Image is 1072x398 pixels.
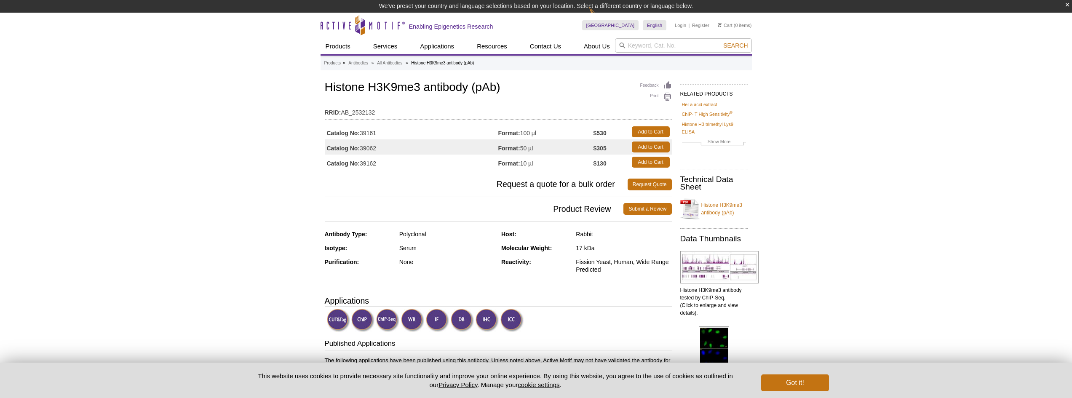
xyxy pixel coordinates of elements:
[718,23,722,27] img: Your Cart
[500,309,524,332] img: Immunocytochemistry Validated
[401,309,424,332] img: Western Blot Validated
[324,59,341,67] a: Products
[372,61,374,65] li: »
[640,92,672,102] a: Print
[692,22,709,28] a: Register
[243,371,748,389] p: This website uses cookies to provide necessary site functionality and improve your online experie...
[682,101,717,108] a: HeLa acid extract
[680,176,748,191] h2: Technical Data Sheet
[501,231,516,238] strong: Host:
[325,155,498,170] td: 39162
[761,374,829,391] button: Got it!
[325,231,367,238] strong: Antibody Type:
[582,20,639,30] a: [GEOGRAPHIC_DATA]
[501,245,552,251] strong: Molecular Weight:
[498,155,593,170] td: 10 µl
[579,38,615,54] a: About Us
[438,381,477,388] a: Privacy Policy
[632,157,670,168] a: Add to Cart
[576,230,671,238] div: Rabbit
[411,61,474,65] li: Histone H3K9me3 antibody (pAb)
[327,160,360,167] strong: Catalog No:
[518,381,559,388] button: cookie settings
[699,326,729,392] img: Histone H3K9me3 antibody (pAb) tested by immunofluorescence.
[343,61,345,65] li: »
[723,42,748,49] span: Search
[632,142,670,152] a: Add to Cart
[399,258,495,266] div: None
[682,120,746,136] a: Histone H3 trimethyl Lys9 ELISA
[325,139,498,155] td: 39062
[348,59,368,67] a: Antibodies
[325,104,672,117] td: AB_2532132
[640,81,672,90] a: Feedback
[415,38,459,54] a: Applications
[399,230,495,238] div: Polyclonal
[730,111,732,115] sup: ®
[675,22,686,28] a: Login
[325,124,498,139] td: 39161
[589,6,611,26] img: Change Here
[325,81,672,95] h1: Histone H3K9me3 antibody (pAb)
[615,38,752,53] input: Keyword, Cat. No.
[498,139,593,155] td: 50 µl
[451,309,474,332] img: Dot Blot Validated
[399,244,495,252] div: Serum
[680,235,748,243] h2: Data Thumbnails
[632,126,670,137] a: Add to Cart
[325,203,624,215] span: Product Review
[525,38,566,54] a: Contact Us
[409,23,493,30] h2: Enabling Epigenetics Research
[593,129,607,137] strong: $530
[325,259,359,265] strong: Purification:
[498,124,593,139] td: 100 µl
[377,59,402,67] a: All Antibodies
[327,144,360,152] strong: Catalog No:
[498,160,520,167] strong: Format:
[682,138,746,147] a: Show More
[682,110,732,118] a: ChIP-IT High Sensitivity®
[576,244,671,252] div: 17 kDa
[476,309,499,332] img: Immunohistochemistry Validated
[498,144,520,152] strong: Format:
[325,109,341,116] strong: RRID:
[501,259,531,265] strong: Reactivity:
[376,309,399,332] img: ChIP-Seq Validated
[643,20,666,30] a: English
[680,286,748,317] p: Histone H3K9me3 antibody tested by ChIP-Seq. (Click to enlarge and view details).
[718,22,732,28] a: Cart
[623,203,671,215] a: Submit a Review
[593,160,607,167] strong: $130
[368,38,403,54] a: Services
[718,20,752,30] li: (0 items)
[680,84,748,99] h2: RELATED PRODUCTS
[576,258,671,273] div: Fission Yeast, Human, Wide Range Predicted
[426,309,449,332] img: Immunofluorescence Validated
[351,309,374,332] img: ChIP Validated
[325,339,672,350] h3: Published Applications
[406,61,408,65] li: »
[680,196,748,222] a: Histone H3K9me3 antibody (pAb)
[498,129,520,137] strong: Format:
[325,179,628,190] span: Request a quote for a bulk order
[321,38,356,54] a: Products
[327,309,350,332] img: CUT&Tag Validated
[689,20,690,30] li: |
[680,251,759,283] img: Histone H3K9me3 antibody tested by ChIP-Seq.
[325,294,672,307] h3: Applications
[628,179,672,190] a: Request Quote
[325,245,348,251] strong: Isotype:
[721,42,750,49] button: Search
[593,144,607,152] strong: $305
[327,129,360,137] strong: Catalog No:
[472,38,512,54] a: Resources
